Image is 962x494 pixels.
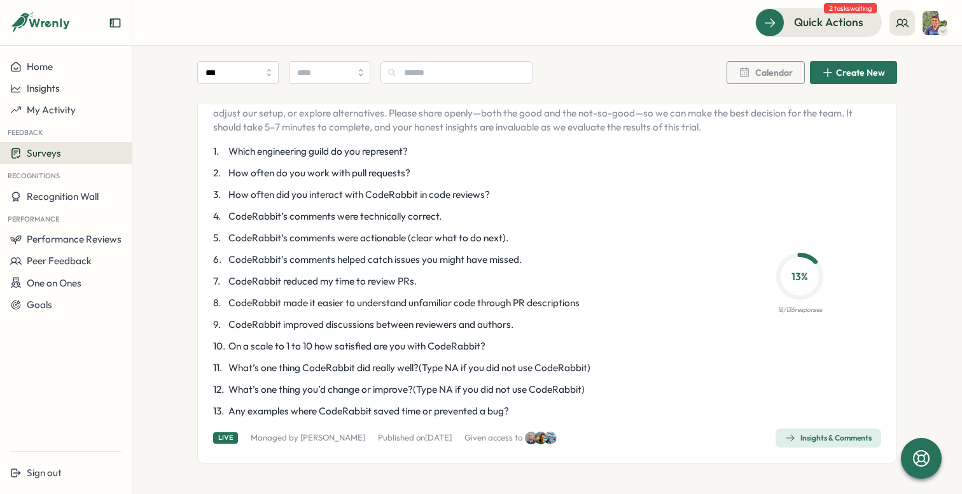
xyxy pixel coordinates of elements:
[109,17,122,29] button: Expand sidebar
[824,3,877,13] span: 2 tasks waiting
[251,432,365,444] p: Managed by
[213,432,238,443] div: Live
[228,383,585,397] span: What’s one thing you’d change or improve?(Type NA if you did not use CodeRabbit)
[777,305,822,315] p: 18 / 136 responses
[923,11,947,35] img: Varghese
[213,404,226,418] span: 13 .
[776,428,881,448] button: Insights & Comments
[228,339,485,353] span: On a scale to 1 to 10 how satisfied are you with CodeRabbit?
[213,253,226,267] span: 6 .
[300,432,365,442] a: [PERSON_NAME]
[785,433,872,443] div: Insights & Comments
[213,231,226,245] span: 5 .
[228,274,417,288] span: CodeRabbit reduced my time to review PRs.
[213,145,226,159] span: 1 .
[228,404,509,418] span: Any examples where CodeRabbit saved time or prevented a bug?
[228,231,508,245] span: CodeRabbit’s comments were actionable (clear what to do next).
[228,361,590,375] span: What’s one thing CodeRabbit did really well?(Type NA if you did not use CodeRabbit)
[544,432,557,444] img: Mina Medhat
[534,432,547,444] img: Slava Leonov
[27,60,53,73] span: Home
[464,432,522,444] p: Given access to
[810,61,897,84] button: Create New
[27,233,122,245] span: Performance Reviews
[525,432,538,444] img: Radomir Sebek
[27,147,61,159] span: Surveys
[755,68,793,77] span: Calendar
[213,78,858,134] p: We’ve just wrapped up our trial of CodeRabbit, and now we want to hear from you. This survey is d...
[213,274,226,288] span: 7 .
[213,318,226,332] span: 9 .
[727,61,805,84] button: Calendar
[27,190,99,202] span: Recognition Wall
[27,277,81,289] span: One on Ones
[228,209,442,223] span: CodeRabbit’s comments were technically correct.
[27,467,62,479] span: Sign out
[213,339,226,353] span: 10 .
[780,269,819,285] p: 13 %
[228,166,410,180] span: How often do you work with pull requests?
[213,209,226,223] span: 4 .
[213,361,226,375] span: 11 .
[794,14,863,31] span: Quick Actions
[228,145,408,159] span: Which engineering guild do you represent?
[425,432,452,442] span: [DATE]
[228,253,522,267] span: CodeRabbit’s comments helped catch issues you might have missed.
[378,432,452,444] p: Published on
[27,299,52,311] span: Goals
[213,188,226,202] span: 3 .
[755,8,882,36] button: Quick Actions
[27,82,60,94] span: Insights
[228,188,490,202] span: How often did you interact with CodeRabbit in code reviews?
[27,104,76,116] span: My Activity
[213,166,226,180] span: 2 .
[27,255,92,267] span: Peer Feedback
[836,68,885,77] span: Create New
[213,296,226,310] span: 8 .
[228,318,513,332] span: CodeRabbit improved discussions between reviewers and authors.
[228,296,580,310] span: CodeRabbit made it easier to understand unfamiliar code through PR descriptions
[213,383,226,397] span: 12 .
